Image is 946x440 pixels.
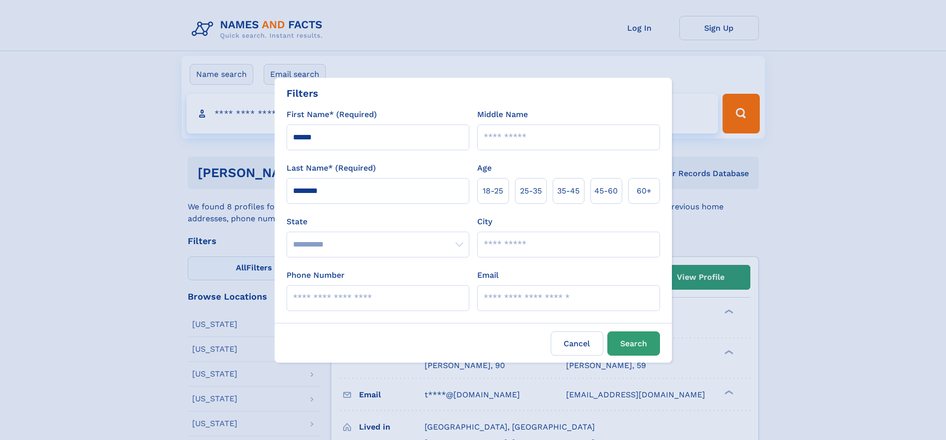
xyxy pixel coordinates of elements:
[483,185,503,197] span: 18‑25
[594,185,618,197] span: 45‑60
[477,216,492,228] label: City
[607,331,660,356] button: Search
[477,269,499,281] label: Email
[287,109,377,121] label: First Name* (Required)
[287,86,318,101] div: Filters
[551,331,603,356] label: Cancel
[637,185,652,197] span: 60+
[557,185,580,197] span: 35‑45
[287,216,469,228] label: State
[287,269,345,281] label: Phone Number
[477,109,528,121] label: Middle Name
[477,162,492,174] label: Age
[520,185,542,197] span: 25‑35
[287,162,376,174] label: Last Name* (Required)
